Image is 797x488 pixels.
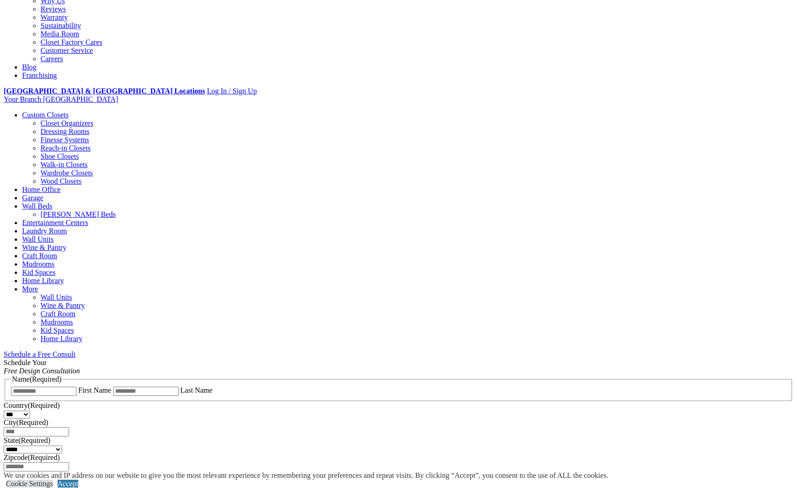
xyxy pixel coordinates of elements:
[4,401,60,409] label: Country
[22,244,66,251] a: Wine & Pantry
[41,5,66,13] a: Reviews
[41,169,93,177] a: Wardrobe Closets
[11,375,63,383] legend: Name
[78,386,111,394] label: First Name
[4,87,205,95] a: [GEOGRAPHIC_DATA] & [GEOGRAPHIC_DATA] Locations
[4,95,41,103] span: Your Branch
[4,350,76,358] a: Schedule a Free Consult (opens a dropdown menu)
[41,22,81,29] a: Sustainability
[28,453,59,461] span: (Required)
[22,285,38,293] a: More menu text will display only on big screen
[180,386,213,394] label: Last Name
[41,210,116,218] a: [PERSON_NAME] Beds
[22,71,57,79] a: Franchising
[41,55,63,63] a: Careers
[41,302,85,309] a: Wine & Pantry
[41,293,72,301] a: Wall Units
[4,95,118,103] a: Your Branch [GEOGRAPHIC_DATA]
[41,136,89,144] a: Finesse Systems
[18,436,50,444] span: (Required)
[4,418,48,426] label: City
[22,227,67,235] a: Laundry Room
[6,480,53,488] a: Cookie Settings
[28,401,59,409] span: (Required)
[4,359,80,375] span: Schedule Your
[4,436,50,444] label: State
[41,119,93,127] a: Closet Organizers
[22,186,61,193] a: Home Office
[41,128,89,135] a: Dressing Rooms
[22,63,36,71] a: Blog
[41,177,81,185] a: Wood Closets
[41,38,102,46] a: Closet Factory Cares
[41,30,79,38] a: Media Room
[41,13,68,21] a: Warranty
[17,418,48,426] span: (Required)
[41,152,79,160] a: Shoe Closets
[22,202,52,210] a: Wall Beds
[4,453,60,461] label: Zipcode
[41,144,91,152] a: Reach-in Closets
[22,235,53,243] a: Wall Units
[29,375,61,383] span: (Required)
[22,260,54,268] a: Mudrooms
[43,95,118,103] span: [GEOGRAPHIC_DATA]
[22,277,64,285] a: Home Library
[41,310,76,318] a: Craft Room
[4,471,608,480] div: We use cookies and IP address on our website to give you the most relevant experience by remember...
[41,318,73,326] a: Mudrooms
[41,161,87,168] a: Walk-in Closets
[4,367,80,375] em: Free Design Consultation
[41,326,74,334] a: Kid Spaces
[22,252,57,260] a: Craft Room
[22,219,88,227] a: Entertainment Centers
[22,268,55,276] a: Kid Spaces
[22,111,69,119] a: Custom Closets
[41,46,93,54] a: Customer Service
[41,335,82,343] a: Home Library
[22,194,43,202] a: Garage
[58,480,78,488] a: Accept
[207,87,256,95] a: Log In / Sign Up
